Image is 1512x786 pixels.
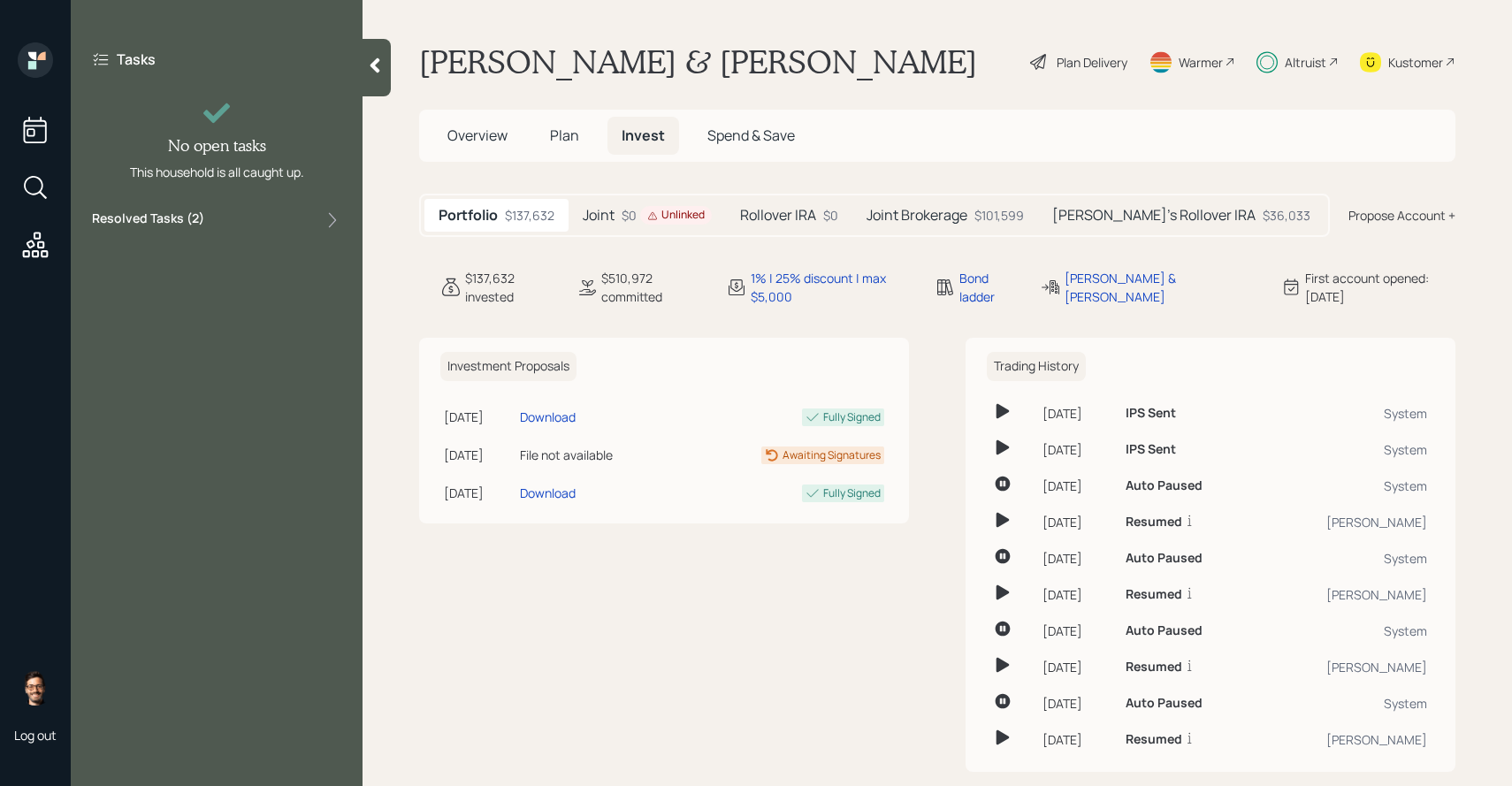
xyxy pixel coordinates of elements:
h6: IPS Sent [1126,442,1176,457]
h5: Portfolio [439,207,498,224]
div: [DATE] [1042,513,1111,531]
div: This household is all caught up. [130,163,304,181]
div: [DATE] [1042,549,1111,568]
div: $510,972 committed [601,269,705,306]
h6: Auto Paused [1126,551,1203,566]
div: 1% | 25% discount | max $5,000 [751,269,913,306]
h1: [PERSON_NAME] & [PERSON_NAME] [419,42,977,81]
div: [PERSON_NAME] [1265,513,1427,531]
div: System [1265,440,1427,459]
h5: [PERSON_NAME]'s Rollover IRA [1052,207,1256,224]
div: Altruist [1285,53,1326,72]
div: [DATE] [444,446,513,464]
div: System [1265,694,1427,713]
label: Tasks [117,50,156,69]
div: [PERSON_NAME] & [PERSON_NAME] [1065,269,1259,306]
span: Spend & Save [707,126,795,145]
h6: Resumed [1126,587,1182,602]
h4: No open tasks [168,136,266,156]
div: Warmer [1179,53,1223,72]
div: System [1265,549,1427,568]
h6: Auto Paused [1126,478,1203,493]
h6: Investment Proposals [440,352,577,381]
h6: Trading History [987,352,1086,381]
div: [PERSON_NAME] [1265,658,1427,676]
div: [DATE] [1042,622,1111,640]
span: Invest [622,126,665,145]
div: Bond ladder [959,269,1019,306]
div: [DATE] [1042,477,1111,495]
h6: Resumed [1126,732,1182,747]
h6: Auto Paused [1126,696,1203,711]
div: $0 [622,206,712,225]
div: Kustomer [1388,53,1443,72]
h6: Auto Paused [1126,623,1203,638]
div: [DATE] [1042,404,1111,423]
span: Plan [550,126,579,145]
div: [PERSON_NAME] [1265,730,1427,749]
div: Plan Delivery [1057,53,1127,72]
h6: Resumed [1126,660,1182,675]
h5: Joint [583,207,615,224]
div: [DATE] [444,484,513,502]
div: System [1265,622,1427,640]
div: Download [520,408,576,426]
div: [DATE] [444,408,513,426]
div: Fully Signed [823,485,881,501]
span: Overview [447,126,508,145]
div: Log out [14,727,57,744]
div: Propose Account + [1348,206,1455,225]
div: Unlinked [647,208,705,223]
div: $36,033 [1263,206,1310,225]
div: [DATE] [1042,440,1111,459]
div: $0 [823,206,838,225]
label: Resolved Tasks ( 2 ) [92,210,204,231]
div: Fully Signed [823,409,881,425]
div: [DATE] [1042,730,1111,749]
div: File not available [520,446,675,464]
div: $101,599 [974,206,1024,225]
div: [DATE] [1042,658,1111,676]
img: sami-boghos-headshot.png [18,670,53,706]
div: [PERSON_NAME] [1265,585,1427,604]
h5: Joint Brokerage [867,207,967,224]
div: System [1265,404,1427,423]
h6: IPS Sent [1126,406,1176,421]
h6: Resumed [1126,515,1182,530]
div: $137,632 invested [465,269,555,306]
div: System [1265,477,1427,495]
div: [DATE] [1042,694,1111,713]
div: First account opened: [DATE] [1305,269,1455,306]
div: Awaiting Signatures [783,447,881,463]
h5: Rollover IRA [740,207,816,224]
div: [DATE] [1042,585,1111,604]
div: $137,632 [505,206,554,225]
div: Download [520,484,576,502]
